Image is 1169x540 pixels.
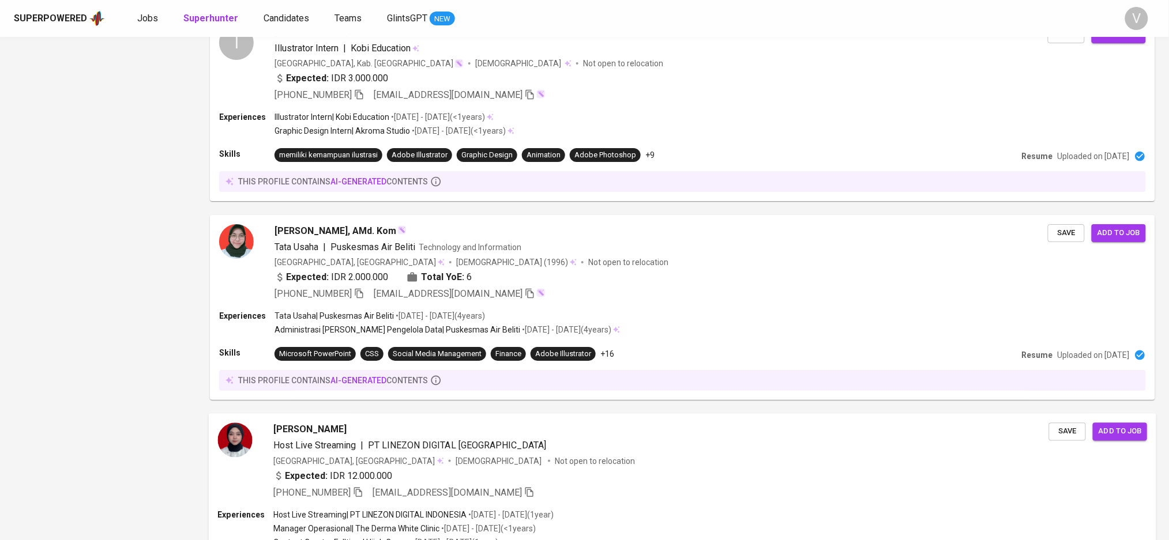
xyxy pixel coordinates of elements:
[89,10,105,27] img: app logo
[1092,224,1146,242] button: Add to job
[275,71,388,85] div: IDR 3.000.000
[219,224,254,259] img: d592959b797b4ed773745a54a08ab8a1.png
[275,43,339,54] span: Illustrator Intern
[279,150,378,161] div: memiliki kemampuan ilustrasi
[14,12,87,25] div: Superpowered
[183,13,238,24] b: Superhunter
[387,13,427,24] span: GlintsGPT
[475,58,563,69] span: [DEMOGRAPHIC_DATA]
[273,423,347,437] span: [PERSON_NAME]
[527,150,561,161] div: Animation
[467,270,472,284] span: 6
[273,487,351,498] span: [PHONE_NUMBER]
[275,224,396,238] span: [PERSON_NAME], AMd. Kom
[456,455,543,467] span: [DEMOGRAPHIC_DATA]
[574,150,636,161] div: Adobe Photoshop
[389,111,485,123] p: • [DATE] - [DATE] ( <1 years )
[1048,224,1085,242] button: Save
[343,41,346,55] span: |
[275,310,394,322] p: Tata Usaha | Puskesmas Air Beliti
[238,176,428,187] p: this profile contains contents
[275,89,352,100] span: [PHONE_NUMBER]
[1054,226,1079,240] span: Save
[454,59,464,68] img: magic_wand.svg
[1058,349,1130,361] p: Uploaded on [DATE]
[536,288,546,297] img: magic_wand.svg
[421,270,464,284] b: Total YoE:
[273,523,440,534] p: Manager Operasional | The Derma White Clinic
[583,58,663,69] p: Not open to relocation
[373,487,522,498] span: [EMAIL_ADDRESS][DOMAIN_NAME]
[1055,425,1080,439] span: Save
[495,349,521,360] div: Finance
[273,455,444,467] div: [GEOGRAPHIC_DATA], [GEOGRAPHIC_DATA]
[330,241,415,252] span: Puskesmas Air Beliti
[264,12,311,26] a: Candidates
[219,310,275,322] p: Experiences
[286,270,329,284] b: Expected:
[419,243,521,252] span: Technology and Information
[334,13,362,24] span: Teams
[394,310,485,322] p: • [DATE] - [DATE] ( 4 years )
[330,177,386,186] span: AI-generated
[1049,423,1086,441] button: Save
[467,509,554,520] p: • [DATE] - [DATE] ( 1 year )
[1125,7,1148,30] div: V
[137,13,158,24] span: Jobs
[275,111,389,123] p: Illustrator Intern | Kobi Education
[1022,150,1053,162] p: Resume
[374,288,523,299] span: [EMAIL_ADDRESS][DOMAIN_NAME]
[440,523,536,534] p: • [DATE] - [DATE] ( <1 years )
[273,440,356,451] span: Host Live Streaming
[286,71,329,85] b: Expected:
[210,215,1155,400] a: [PERSON_NAME], AMd. KomTata Usaha|Puskesmas Air BelitiTechnology and Information[GEOGRAPHIC_DATA]...
[14,10,105,27] a: Superpoweredapp logo
[360,439,363,453] span: |
[410,125,506,137] p: • [DATE] - [DATE] ( <1 years )
[219,347,275,358] p: Skills
[456,256,544,268] span: [DEMOGRAPHIC_DATA]
[219,111,275,123] p: Experiences
[1058,150,1130,162] p: Uploaded on [DATE]
[365,349,379,360] div: CSS
[273,509,467,520] p: Host Live Streaming | PT LINEZON DIGITAL INDONESIA
[273,469,393,483] div: IDR 12.000.000
[183,12,240,26] a: Superhunter
[520,324,611,335] p: • [DATE] - [DATE] ( 4 years )
[275,125,410,137] p: Graphic Design Intern | Akroma Studio
[334,12,364,26] a: Teams
[275,324,520,335] p: Administrasi [PERSON_NAME] Pengelola Data | Puskesmas Air Beliti
[392,150,448,161] div: Adobe Illustrator
[368,440,546,451] span: PT LINEZON DIGITAL [GEOGRAPHIC_DATA]
[536,89,546,99] img: magic_wand.svg
[275,58,464,69] div: [GEOGRAPHIC_DATA], Kab. [GEOGRAPHIC_DATA]
[218,509,273,520] p: Experiences
[219,25,254,60] div: I
[600,348,614,360] p: +16
[351,43,411,54] span: Kobi Education
[323,240,326,254] span: |
[535,349,591,360] div: Adobe Illustrator
[555,455,635,467] p: Not open to relocation
[1022,349,1053,361] p: Resume
[218,423,253,458] img: d17c4c660afd10569ef59c431a5127f4.jpg
[397,225,407,235] img: magic_wand.svg
[645,149,655,161] p: +9
[219,148,275,160] p: Skills
[374,89,523,100] span: [EMAIL_ADDRESS][DOMAIN_NAME]
[456,256,577,268] div: (1996)
[275,241,318,252] span: Tata Usaha
[275,288,352,299] span: [PHONE_NUMBER]
[264,13,309,24] span: Candidates
[393,349,482,360] div: Social Media Management
[430,13,455,25] span: NEW
[137,12,160,26] a: Jobs
[275,270,388,284] div: IDR 2.000.000
[1093,423,1147,441] button: Add to job
[285,469,328,483] b: Expected:
[210,16,1155,201] a: I[PERSON_NAME]Illustrator Intern|Kobi Education[GEOGRAPHIC_DATA], Kab. [GEOGRAPHIC_DATA][DEMOGRAP...
[279,349,351,360] div: Microsoft PowerPoint
[330,376,386,385] span: AI-generated
[238,375,428,386] p: this profile contains contents
[387,12,455,26] a: GlintsGPT NEW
